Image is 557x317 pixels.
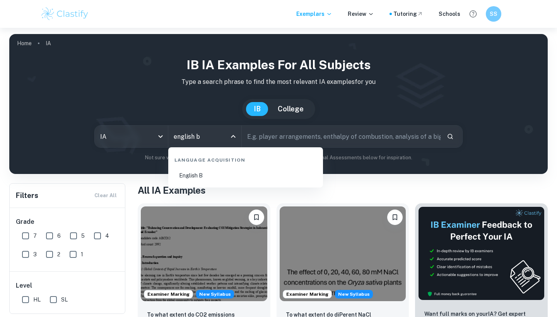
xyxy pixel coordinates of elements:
span: New Syllabus [335,290,373,298]
button: Close [228,131,239,142]
span: 4 [105,232,109,240]
div: Starting from the May 2026 session, the ESS IA requirements have changed. We created this exempla... [335,290,373,298]
span: 1 [81,250,83,259]
a: Home [17,38,32,49]
div: IA [95,126,168,147]
span: HL [33,295,41,304]
img: profile cover [9,34,548,174]
img: ESS IA example thumbnail: To what extent do CO2 emissions contribu [141,206,267,301]
a: Tutoring [393,10,423,18]
button: IB [246,102,268,116]
button: SS [486,6,501,22]
h1: IB IA examples for all subjects [15,56,542,74]
img: Clastify logo [40,6,89,22]
div: Starting from the May 2026 session, the ESS IA requirements have changed. We created this exempla... [196,290,234,298]
p: Exemplars [296,10,332,18]
button: Help and Feedback [466,7,480,20]
span: Examiner Marking [283,291,331,298]
h1: All IA Examples [138,183,548,197]
div: Language Acquisition [171,150,320,167]
img: Thumbnail [418,206,545,300]
h6: Grade [16,217,120,227]
span: SL [61,295,68,304]
span: New Syllabus [196,290,234,298]
p: IA [46,39,51,48]
p: Review [348,10,374,18]
span: 5 [81,232,85,240]
span: 3 [33,250,37,259]
button: Search [444,130,457,143]
span: 2 [57,250,60,259]
h6: SS [489,10,498,18]
p: Type a search phrase to find the most relevant IA examples for you [15,77,542,87]
li: English B [171,167,320,184]
span: 7 [33,232,37,240]
img: ESS IA example thumbnail: To what extent do diPerent NaCl concentr [280,206,406,301]
input: E.g. player arrangements, enthalpy of combustion, analysis of a big city... [242,126,441,147]
a: Schools [439,10,460,18]
button: College [270,102,311,116]
p: Not sure what to search for? You can always look through our example Internal Assessments below f... [15,154,542,162]
span: Examiner Marking [144,291,193,298]
button: Bookmark [249,210,264,225]
span: 6 [57,232,61,240]
h6: Level [16,281,120,290]
button: Bookmark [387,210,403,225]
h6: Filters [16,190,38,201]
